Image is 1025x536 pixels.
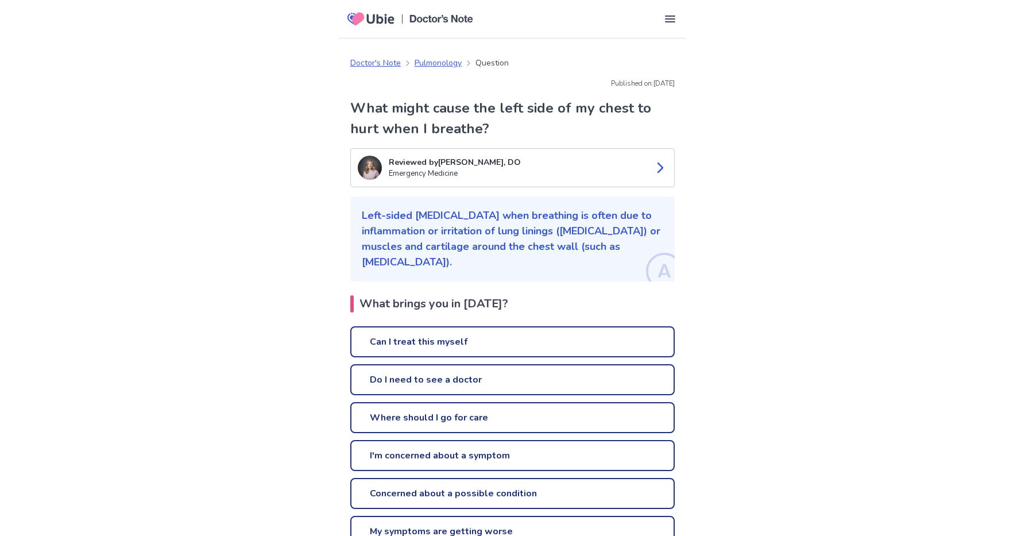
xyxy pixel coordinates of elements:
[415,57,462,69] a: Pulmonology
[350,98,675,139] h1: What might cause the left side of my chest to hurt when I breathe?
[350,78,675,88] p: Published on: [DATE]
[362,208,663,270] p: Left-sided [MEDICAL_DATA] when breathing is often due to inflammation or irritation of lung linin...
[350,326,675,357] a: Can I treat this myself
[350,402,675,433] a: Where should I go for care
[350,440,675,471] a: I'm concerned about a symptom
[475,57,509,69] p: Question
[350,364,675,395] a: Do I need to see a doctor
[389,168,644,180] p: Emergency Medicine
[350,148,675,187] a: Courtney BloomerReviewed by[PERSON_NAME], DOEmergency Medicine
[350,295,675,313] h2: What brings you in [DATE]?
[389,156,644,168] p: Reviewed by [PERSON_NAME], DO
[409,15,473,23] img: Doctors Note Logo
[358,156,382,180] img: Courtney Bloomer
[350,478,675,509] a: Concerned about a possible condition
[350,57,509,69] nav: breadcrumb
[350,57,401,69] a: Doctor's Note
